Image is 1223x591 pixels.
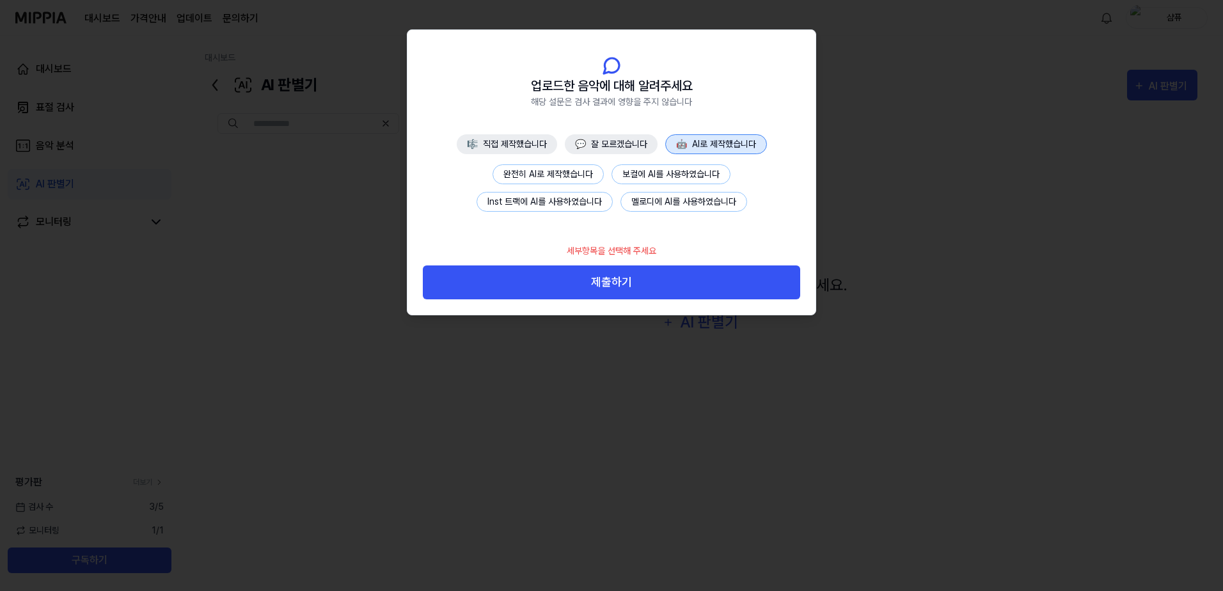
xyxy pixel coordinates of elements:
[676,139,687,149] span: 🤖
[493,164,604,184] button: 완전히 AI로 제작했습니다
[575,139,586,149] span: 💬
[611,164,730,184] button: 보컬에 AI를 사용하였습니다
[531,76,693,95] span: 업로드한 음악에 대해 알려주세요
[457,134,557,154] button: 🎼직접 제작했습니다
[531,95,692,109] span: 해당 설문은 검사 결과에 영향을 주지 않습니다
[620,192,747,212] button: 멜로디에 AI를 사용하였습니다
[665,134,767,154] button: 🤖AI로 제작했습니다
[467,139,478,149] span: 🎼
[565,134,658,154] button: 💬잘 모르겠습니다
[477,192,613,212] button: Inst 트랙에 AI를 사용하였습니다
[559,237,664,265] div: 세부항목을 선택해 주세요
[423,265,800,299] button: 제출하기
